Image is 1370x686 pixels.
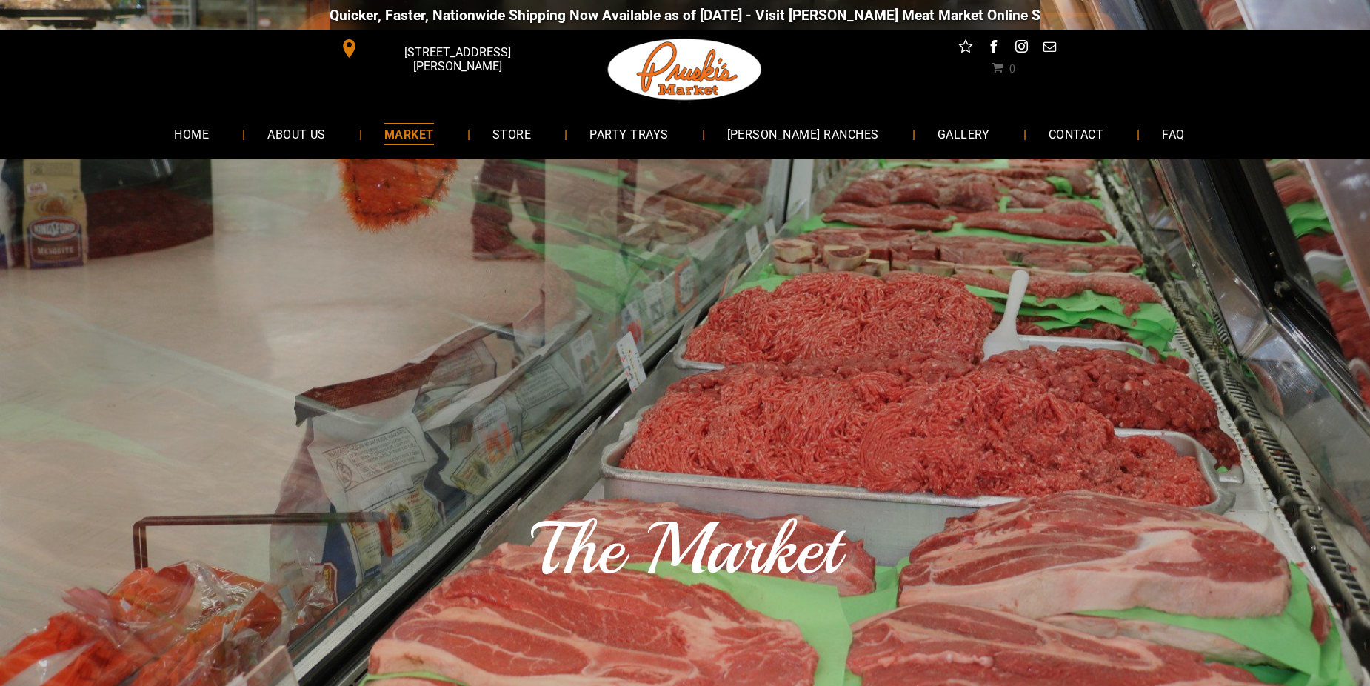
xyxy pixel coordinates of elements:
a: ABOUT US [245,114,348,153]
a: GALLERY [915,114,1012,153]
a: HOME [152,114,231,153]
a: MARKET [362,114,456,153]
a: CONTACT [1026,114,1126,153]
a: PARTY TRAYS [567,114,690,153]
span: 0 [1009,61,1015,73]
a: Social network [956,37,975,60]
a: instagram [1012,37,1032,60]
a: facebook [984,37,1003,60]
a: FAQ [1140,114,1206,153]
a: email [1040,37,1060,60]
span: The Market [531,503,840,595]
span: [STREET_ADDRESS][PERSON_NAME] [362,38,553,81]
img: Pruski-s+Market+HQ+Logo2-1920w.png [605,30,765,110]
a: [STREET_ADDRESS][PERSON_NAME] [330,37,556,60]
a: [PERSON_NAME] RANCHES [705,114,901,153]
a: STORE [470,114,553,153]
